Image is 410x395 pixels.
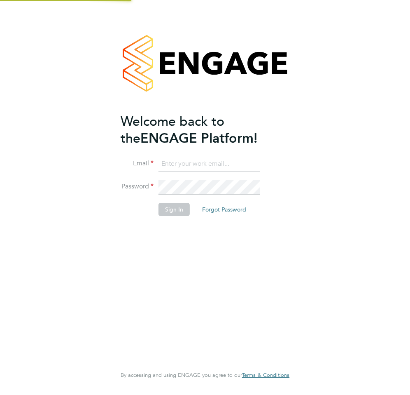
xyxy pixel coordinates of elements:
button: Sign In [158,203,190,216]
span: By accessing and using ENGAGE you agree to our [121,371,289,379]
label: Email [121,159,154,168]
button: Forgot Password [196,203,253,216]
span: Welcome back to the [121,113,224,146]
input: Enter your work email... [158,157,260,172]
h2: ENGAGE Platform! [121,113,281,147]
a: Terms & Conditions [242,372,289,379]
label: Password [121,182,154,191]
